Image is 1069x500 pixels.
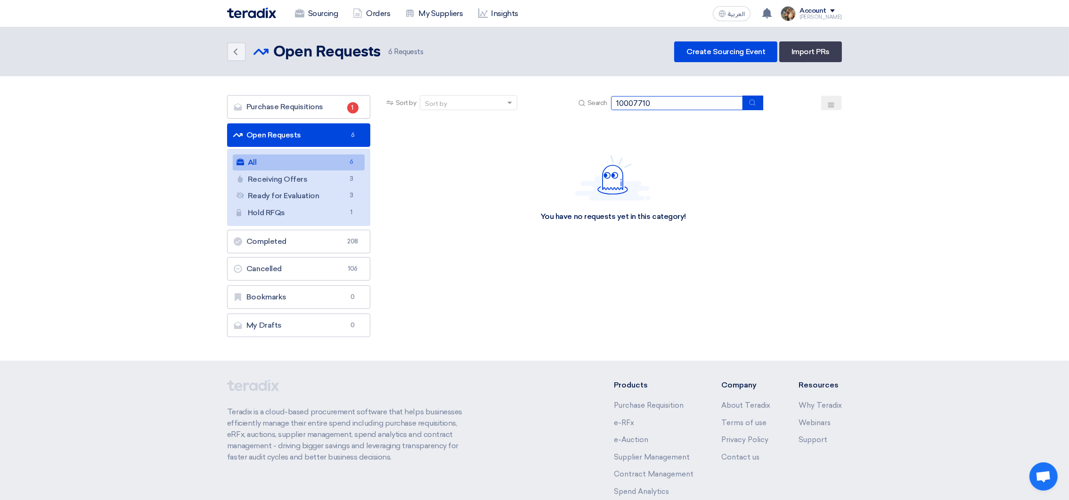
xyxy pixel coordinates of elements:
[227,314,370,337] a: My Drafts0
[347,292,359,302] span: 0
[227,257,370,281] a: Cancelled106
[799,379,842,391] li: Resources
[227,230,370,253] a: Completed208
[721,379,770,391] li: Company
[575,155,651,201] img: Hello
[1029,462,1058,491] div: Open chat
[388,48,392,56] span: 6
[347,130,359,140] span: 6
[471,3,526,24] a: Insights
[398,3,470,24] a: My Suppliers
[781,6,796,21] img: file_1710751448746.jpg
[227,123,370,147] a: Open Requests6
[614,419,634,427] a: e-RFx
[233,205,365,221] a: Hold RFQs
[799,419,831,427] a: Webinars
[346,208,357,218] span: 1
[721,401,770,410] a: About Teradix
[800,7,826,15] div: Account
[227,8,276,18] img: Teradix logo
[614,487,669,496] a: Spend Analytics
[346,157,357,167] span: 6
[346,174,357,184] span: 3
[346,191,357,201] span: 3
[345,3,398,24] a: Orders
[425,99,447,109] div: Sort by
[674,41,777,62] a: Create Sourcing Event
[614,470,694,478] a: Contract Management
[614,379,694,391] li: Products
[227,406,473,463] p: Teradix is a cloud-based procurement software that helps businesses efficiently manage their enti...
[287,3,345,24] a: Sourcing
[614,401,684,410] a: Purchase Requisition
[227,95,370,119] a: Purchase Requisitions1
[388,47,424,57] span: Requests
[347,237,359,246] span: 208
[396,98,416,108] span: Sort by
[800,15,842,20] div: [PERSON_NAME]
[347,321,359,330] span: 0
[779,41,842,62] a: Import PRs
[273,43,381,62] h2: Open Requests
[728,11,745,17] span: العربية
[540,212,686,222] div: You have no requests yet in this category!
[588,98,607,108] span: Search
[721,453,759,461] a: Contact us
[614,453,690,461] a: Supplier Management
[799,435,827,444] a: Support
[347,264,359,274] span: 106
[721,435,768,444] a: Privacy Policy
[233,188,365,204] a: Ready for Evaluation
[713,6,751,21] button: العربية
[233,171,365,187] a: Receiving Offers
[347,102,359,113] span: 1
[799,401,842,410] a: Why Teradix
[611,96,743,110] input: Search by title or reference number
[614,435,648,444] a: e-Auction
[227,285,370,309] a: Bookmarks0
[233,154,365,170] a: All
[721,419,767,427] a: Terms of use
